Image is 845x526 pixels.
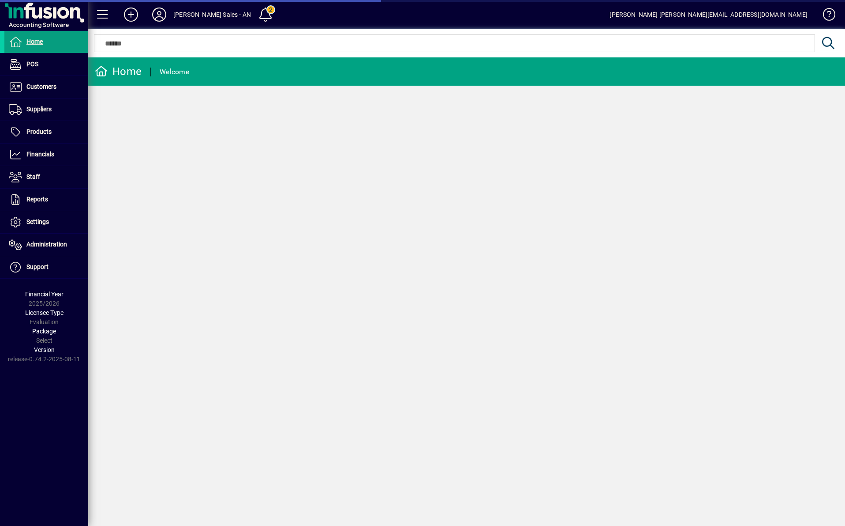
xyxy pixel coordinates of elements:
span: Settings [26,218,49,225]
span: Support [26,263,49,270]
a: Suppliers [4,98,88,121]
span: Home [26,38,43,45]
span: Version [34,346,55,353]
div: [PERSON_NAME] Sales - AN [173,8,251,22]
a: Reports [4,189,88,211]
a: Administration [4,234,88,256]
span: Staff [26,173,40,180]
span: Products [26,128,52,135]
a: POS [4,53,88,76]
button: Add [117,7,145,23]
a: Support [4,256,88,278]
span: Licensee Type [25,309,64,316]
span: Package [32,328,56,335]
span: Suppliers [26,106,52,113]
span: Financials [26,151,54,158]
div: Home [95,64,142,79]
a: Settings [4,211,88,233]
span: Reports [26,196,48,203]
a: Knowledge Base [816,2,834,30]
span: Customers [26,83,56,90]
div: Welcome [160,65,189,79]
div: [PERSON_NAME] [PERSON_NAME][EMAIL_ADDRESS][DOMAIN_NAME] [609,8,808,22]
a: Products [4,121,88,143]
a: Customers [4,76,88,98]
a: Financials [4,144,88,166]
span: Administration [26,241,67,248]
span: POS [26,61,38,68]
button: Profile [145,7,173,23]
a: Staff [4,166,88,188]
span: Financial Year [25,291,64,298]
